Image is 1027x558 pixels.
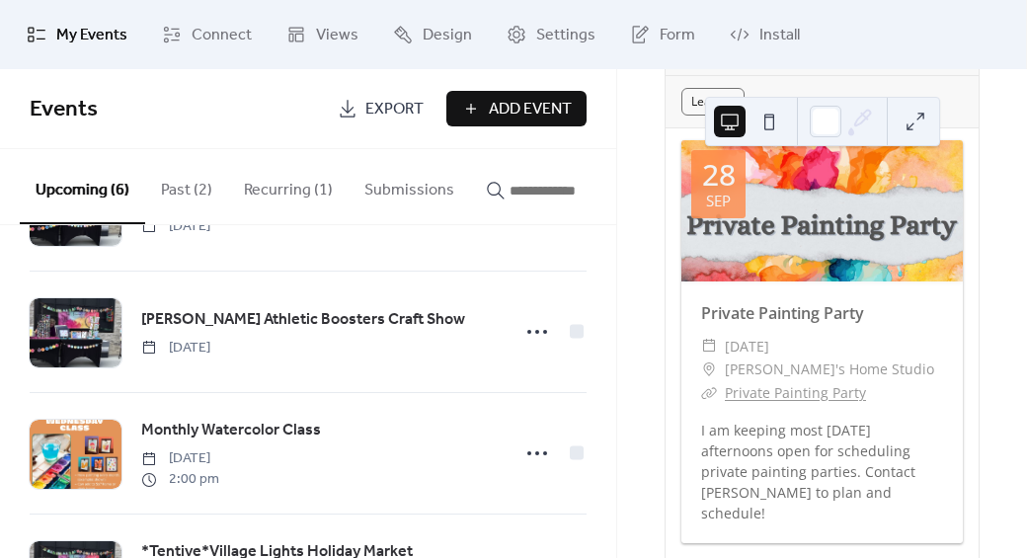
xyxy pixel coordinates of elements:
a: Views [272,8,373,61]
a: Form [615,8,710,61]
span: [PERSON_NAME]'s Home Studio [725,358,934,381]
a: Export [323,91,438,126]
span: [DATE] [725,335,769,359]
div: Sep [706,194,731,208]
span: [DATE] [141,216,210,237]
div: ​ [701,381,717,405]
span: Connect [192,24,252,47]
a: Connect [147,8,267,61]
a: Design [378,8,487,61]
span: Form [660,24,695,47]
a: [PERSON_NAME] Athletic Boosters Craft Show [141,307,465,333]
a: Settings [492,8,610,61]
a: Private Painting Party [701,302,864,324]
button: Add Event [446,91,587,126]
span: Monthly Watercolor Class [141,419,321,442]
span: My Events [56,24,127,47]
a: My Events [12,8,142,61]
button: Submissions [349,149,470,222]
span: [PERSON_NAME] Athletic Boosters Craft Show [141,308,465,332]
span: Views [316,24,358,47]
button: Past (2) [145,149,228,222]
span: [DATE] [141,448,219,469]
div: ​ [701,335,717,359]
a: Install [715,8,815,61]
span: Export [365,98,424,121]
a: Monthly Watercolor Class [141,418,321,443]
div: I am keeping most [DATE] afternoons open for scheduling private painting parties. Contact [PERSON... [681,420,963,523]
span: Design [423,24,472,47]
div: ​ [701,358,717,381]
span: Install [759,24,800,47]
span: 2:00 pm [141,469,219,490]
a: Private Painting Party [725,383,866,402]
button: Recurring (1) [228,149,349,222]
span: Add Event [489,98,572,121]
span: Settings [536,24,595,47]
div: 28 [702,160,736,190]
span: Events [30,88,98,131]
span: [DATE] [141,338,210,359]
button: Upcoming (6) [20,149,145,224]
